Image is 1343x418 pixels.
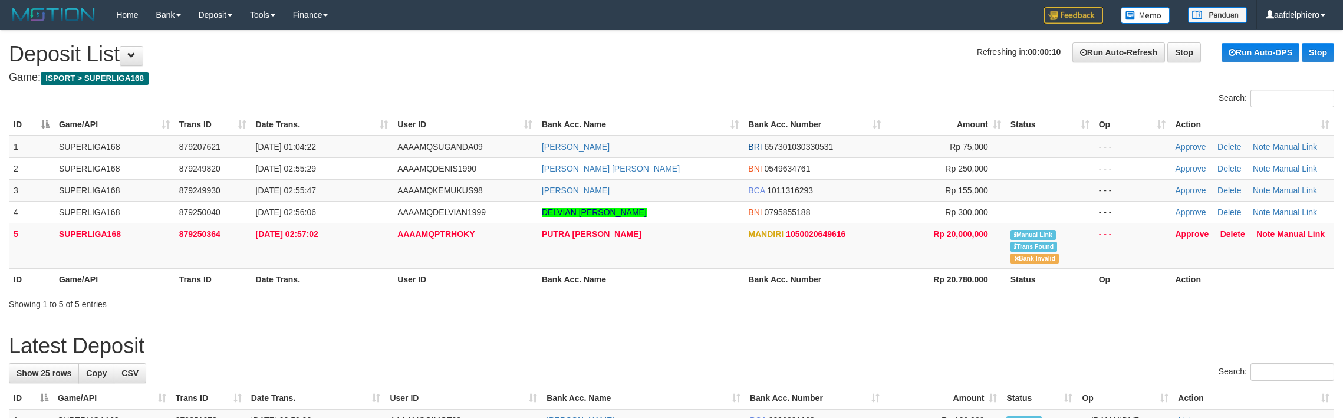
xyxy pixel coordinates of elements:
img: MOTION_logo.png [9,6,98,24]
a: Manual Link [1272,186,1317,195]
span: Rp 20,000,000 [933,229,988,239]
td: - - - [1094,136,1171,158]
td: - - - [1094,179,1171,201]
span: Rp 300,000 [945,208,988,217]
h4: Game: [9,72,1334,84]
a: [PERSON_NAME] [542,186,610,195]
span: AAAAMQSUGANDA09 [397,142,483,152]
th: Date Trans. [251,268,393,290]
th: Trans ID [175,268,251,290]
a: Manual Link [1272,142,1317,152]
span: [DATE] 02:55:29 [256,164,316,173]
a: PUTRA [PERSON_NAME] [542,229,641,239]
a: Note [1256,229,1275,239]
a: Delete [1217,142,1241,152]
th: Amount: activate to sort column ascending [886,114,1006,136]
td: SUPERLIGA168 [54,201,175,223]
th: Game/API: activate to sort column ascending [53,387,171,409]
span: 879249820 [179,164,220,173]
td: SUPERLIGA168 [54,136,175,158]
img: Feedback.jpg [1044,7,1103,24]
a: DELVIAN [PERSON_NAME] [542,208,647,217]
strong: 00:00:10 [1028,47,1061,57]
td: 2 [9,157,54,179]
a: Delete [1217,186,1241,195]
th: Trans ID: activate to sort column ascending [175,114,251,136]
td: 1 [9,136,54,158]
th: Op: activate to sort column ascending [1094,114,1171,136]
span: Bank is not match [1010,254,1059,264]
th: User ID [393,268,537,290]
span: Copy 657301030330531 to clipboard [765,142,834,152]
td: - - - [1094,223,1171,268]
th: Status: activate to sort column ascending [1002,387,1077,409]
th: Game/API [54,268,175,290]
img: panduan.png [1188,7,1247,23]
a: Approve [1175,142,1206,152]
th: Game/API: activate to sort column ascending [54,114,175,136]
span: AAAAMQDELVIAN1999 [397,208,486,217]
span: [DATE] 01:04:22 [256,142,316,152]
span: [DATE] 02:56:06 [256,208,316,217]
a: Stop [1302,43,1334,62]
a: Manual Link [1277,229,1325,239]
a: [PERSON_NAME] [PERSON_NAME] [542,164,680,173]
a: Manual Link [1272,208,1317,217]
th: Status: activate to sort column ascending [1006,114,1094,136]
a: Note [1253,208,1270,217]
th: Amount: activate to sort column ascending [884,387,1002,409]
th: ID [9,268,54,290]
span: Similar transaction found [1010,242,1058,252]
h1: Latest Deposit [9,334,1334,358]
span: MANDIRI [748,229,784,239]
input: Search: [1250,90,1334,107]
span: AAAAMQKEMUKUS98 [397,186,483,195]
a: Approve [1175,164,1206,173]
span: BNI [748,208,762,217]
span: [DATE] 02:57:02 [256,229,318,239]
td: SUPERLIGA168 [54,223,175,268]
span: 879250040 [179,208,220,217]
span: BRI [748,142,762,152]
h1: Deposit List [9,42,1334,66]
td: - - - [1094,201,1171,223]
th: Action [1170,268,1334,290]
span: 879249930 [179,186,220,195]
th: Status [1006,268,1094,290]
th: Date Trans.: activate to sort column ascending [246,387,386,409]
th: Bank Acc. Number [743,268,886,290]
th: Trans ID: activate to sort column ascending [171,387,246,409]
th: Bank Acc. Number: activate to sort column ascending [743,114,886,136]
a: Delete [1217,164,1241,173]
span: Copy 1011316293 to clipboard [767,186,813,195]
span: CSV [121,368,139,378]
a: Approve [1175,229,1209,239]
span: Copy 1050020649616 to clipboard [786,229,845,239]
span: BNI [748,164,762,173]
th: ID: activate to sort column descending [9,387,53,409]
td: 3 [9,179,54,201]
span: Copy 0549634761 to clipboard [765,164,811,173]
th: Op [1094,268,1171,290]
span: BCA [748,186,765,195]
img: Button%20Memo.svg [1121,7,1170,24]
a: Note [1253,142,1270,152]
td: 4 [9,201,54,223]
a: Copy [78,363,114,383]
th: Bank Acc. Name: activate to sort column ascending [542,387,745,409]
span: Copy 0795855188 to clipboard [765,208,811,217]
a: Manual Link [1272,164,1317,173]
div: Showing 1 to 5 of 5 entries [9,294,551,310]
th: Op: activate to sort column ascending [1077,387,1173,409]
a: Approve [1175,186,1206,195]
span: Rp 75,000 [950,142,988,152]
th: Action: activate to sort column ascending [1173,387,1334,409]
td: - - - [1094,157,1171,179]
a: Show 25 rows [9,363,79,383]
a: Delete [1220,229,1245,239]
label: Search: [1219,363,1334,381]
a: [PERSON_NAME] [542,142,610,152]
th: Bank Acc. Number: activate to sort column ascending [745,387,884,409]
th: ID: activate to sort column descending [9,114,54,136]
th: Bank Acc. Name [537,268,743,290]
